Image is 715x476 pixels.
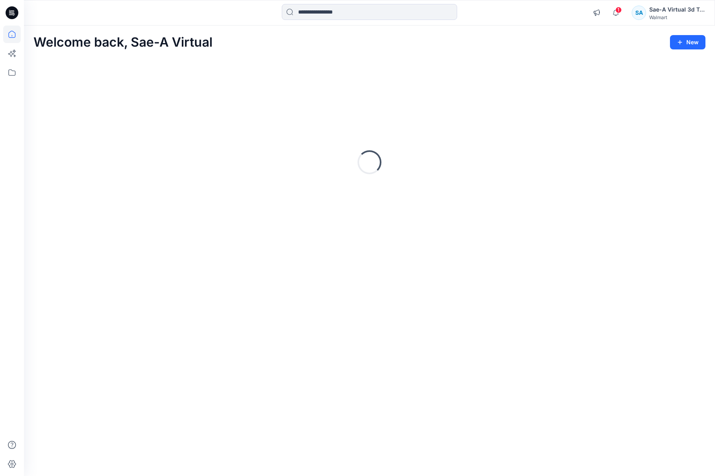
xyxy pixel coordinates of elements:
div: Sae-A Virtual 3d Team [649,5,705,14]
h2: Welcome back, Sae-A Virtual [33,35,212,50]
div: Walmart [649,14,705,20]
span: 1 [615,7,622,13]
div: SA [632,6,646,20]
button: New [670,35,705,49]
